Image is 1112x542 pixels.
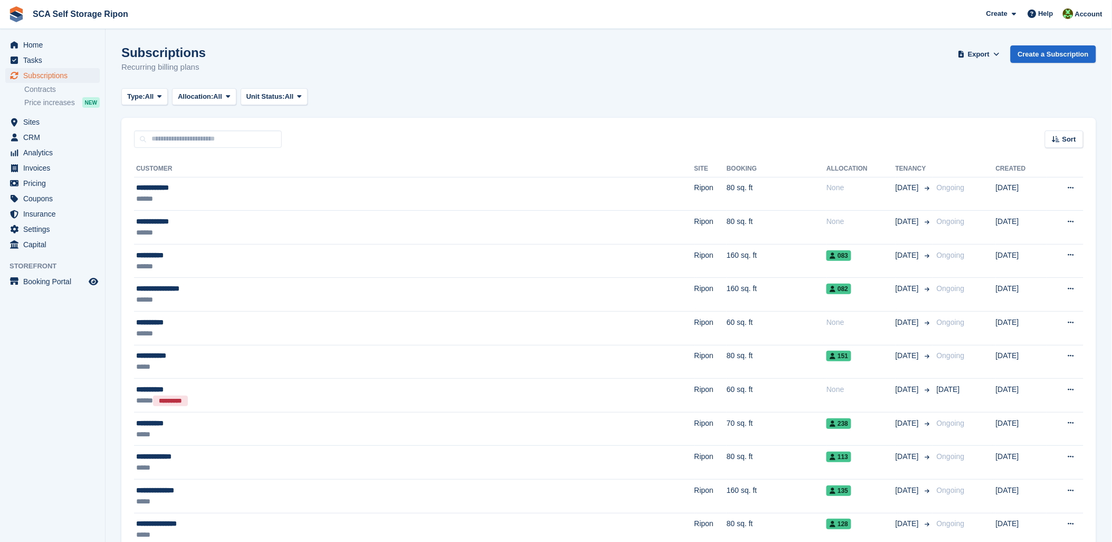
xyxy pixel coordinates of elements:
[896,250,921,261] span: [DATE]
[695,278,727,312] td: Ripon
[23,222,87,237] span: Settings
[896,317,921,328] span: [DATE]
[896,518,921,529] span: [DATE]
[5,274,100,289] a: menu
[896,485,921,496] span: [DATE]
[826,485,851,496] span: 135
[1063,8,1073,19] img: Kelly Neesham
[996,379,1047,413] td: [DATE]
[9,261,105,272] span: Storefront
[826,519,851,529] span: 128
[727,446,826,480] td: 80 sq. ft
[937,318,965,326] span: Ongoing
[23,115,87,129] span: Sites
[996,345,1047,379] td: [DATE]
[695,211,727,245] td: Ripon
[23,68,87,83] span: Subscriptions
[937,351,965,360] span: Ongoing
[246,91,285,102] span: Unit Status:
[121,61,206,73] p: Recurring billing plans
[5,222,100,237] a: menu
[896,161,933,177] th: Tenancy
[826,418,851,429] span: 238
[23,161,87,175] span: Invoices
[896,418,921,429] span: [DATE]
[937,217,965,226] span: Ongoing
[695,177,727,211] td: Ripon
[937,251,965,259] span: Ongoing
[82,97,100,108] div: NEW
[5,115,100,129] a: menu
[24,97,100,108] a: Price increases NEW
[996,161,1047,177] th: Created
[1039,8,1053,19] span: Help
[826,452,851,462] span: 113
[695,412,727,446] td: Ripon
[727,211,826,245] td: 80 sq. ft
[896,451,921,462] span: [DATE]
[996,278,1047,312] td: [DATE]
[727,177,826,211] td: 80 sq. ft
[896,283,921,294] span: [DATE]
[23,130,87,145] span: CRM
[134,161,695,177] th: Customer
[896,216,921,227] span: [DATE]
[213,91,222,102] span: All
[23,145,87,160] span: Analytics
[5,176,100,191] a: menu
[826,216,896,227] div: None
[996,244,1047,278] td: [DATE]
[121,88,168,106] button: Type: All
[5,237,100,252] a: menu
[996,311,1047,345] td: [DATE]
[1011,45,1096,63] a: Create a Subscription
[937,385,960,394] span: [DATE]
[937,519,965,528] span: Ongoing
[727,412,826,446] td: 70 sq. ft
[937,452,965,461] span: Ongoing
[896,182,921,193] span: [DATE]
[5,68,100,83] a: menu
[996,412,1047,446] td: [DATE]
[5,53,100,68] a: menu
[695,479,727,513] td: Ripon
[1062,134,1076,145] span: Sort
[5,191,100,206] a: menu
[937,419,965,427] span: Ongoing
[285,91,294,102] span: All
[23,274,87,289] span: Booking Portal
[24,85,100,95] a: Contracts
[826,384,896,395] div: None
[695,345,727,379] td: Ripon
[127,91,145,102] span: Type:
[5,38,100,52] a: menu
[826,284,851,294] span: 082
[896,384,921,395] span: [DATE]
[178,91,213,102] span: Allocation:
[937,284,965,293] span: Ongoing
[23,53,87,68] span: Tasks
[996,177,1047,211] td: [DATE]
[727,161,826,177] th: Booking
[727,311,826,345] td: 60 sq. ft
[23,38,87,52] span: Home
[23,207,87,221] span: Insurance
[956,45,1002,63] button: Export
[1075,9,1103,20] span: Account
[8,6,24,22] img: stora-icon-8386f47178a22dfd0bd8f6a31ec36ba5ce8667c1dd55bd0f319d3a0aa187defe.svg
[145,91,154,102] span: All
[23,191,87,206] span: Coupons
[826,351,851,361] span: 151
[241,88,308,106] button: Unit Status: All
[695,379,727,413] td: Ripon
[996,211,1047,245] td: [DATE]
[23,237,87,252] span: Capital
[695,161,727,177] th: Site
[23,176,87,191] span: Pricing
[727,345,826,379] td: 80 sq. ft
[727,479,826,513] td: 160 sq. ft
[896,350,921,361] span: [DATE]
[826,317,896,328] div: None
[695,311,727,345] td: Ripon
[24,98,75,108] span: Price increases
